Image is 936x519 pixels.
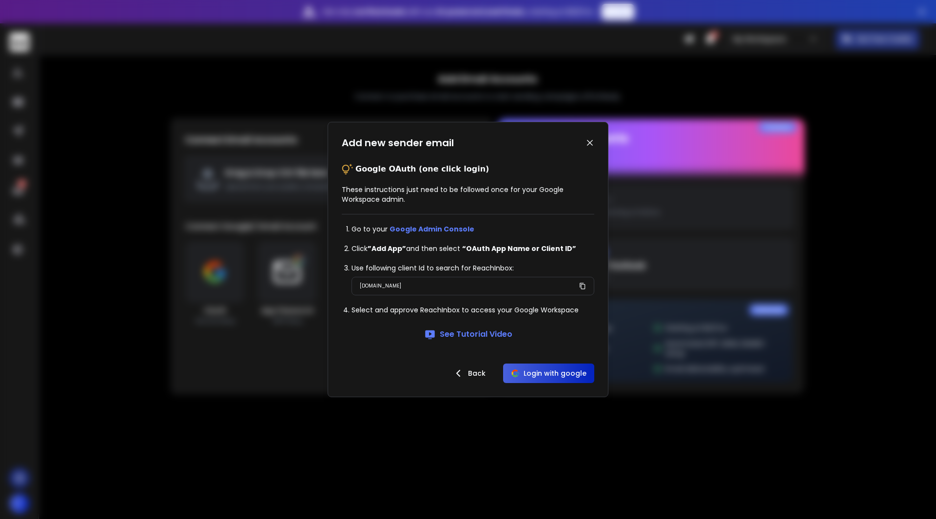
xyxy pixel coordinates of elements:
li: Click and then select [351,244,594,253]
a: Google Admin Console [390,224,474,234]
img: tips [342,163,353,175]
a: See Tutorial Video [424,328,512,340]
p: [DOMAIN_NAME] [360,281,401,291]
button: Back [445,364,493,383]
li: Use following client Id to search for ReachInbox: [351,263,594,273]
p: These instructions just need to be followed once for your Google Workspace admin. [342,185,594,204]
li: Select and approve ReachInbox to access your Google Workspace [351,305,594,315]
strong: “OAuth App Name or Client ID” [462,244,576,253]
strong: ”Add App” [368,244,406,253]
h1: Add new sender email [342,136,454,150]
li: Go to your [351,224,594,234]
p: Google OAuth (one click login) [355,163,489,175]
button: Login with google [503,364,594,383]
